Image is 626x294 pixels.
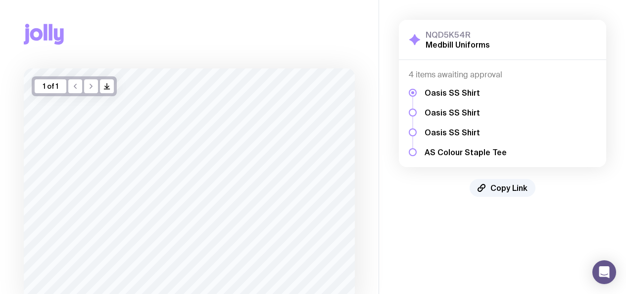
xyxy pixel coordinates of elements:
[35,79,66,93] div: 1 of 1
[592,260,616,284] div: Open Intercom Messenger
[104,84,110,89] g: /> />
[426,30,490,40] h3: NQD5K54R
[409,70,596,80] h4: 4 items awaiting approval
[426,40,490,50] h2: Medbill Uniforms
[425,108,507,118] h5: Oasis SS Shirt
[100,79,114,93] button: />/>
[425,88,507,98] h5: Oasis SS Shirt
[490,183,528,193] span: Copy Link
[425,127,507,137] h5: Oasis SS Shirt
[470,179,535,197] button: Copy Link
[425,147,507,157] h5: AS Colour Staple Tee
